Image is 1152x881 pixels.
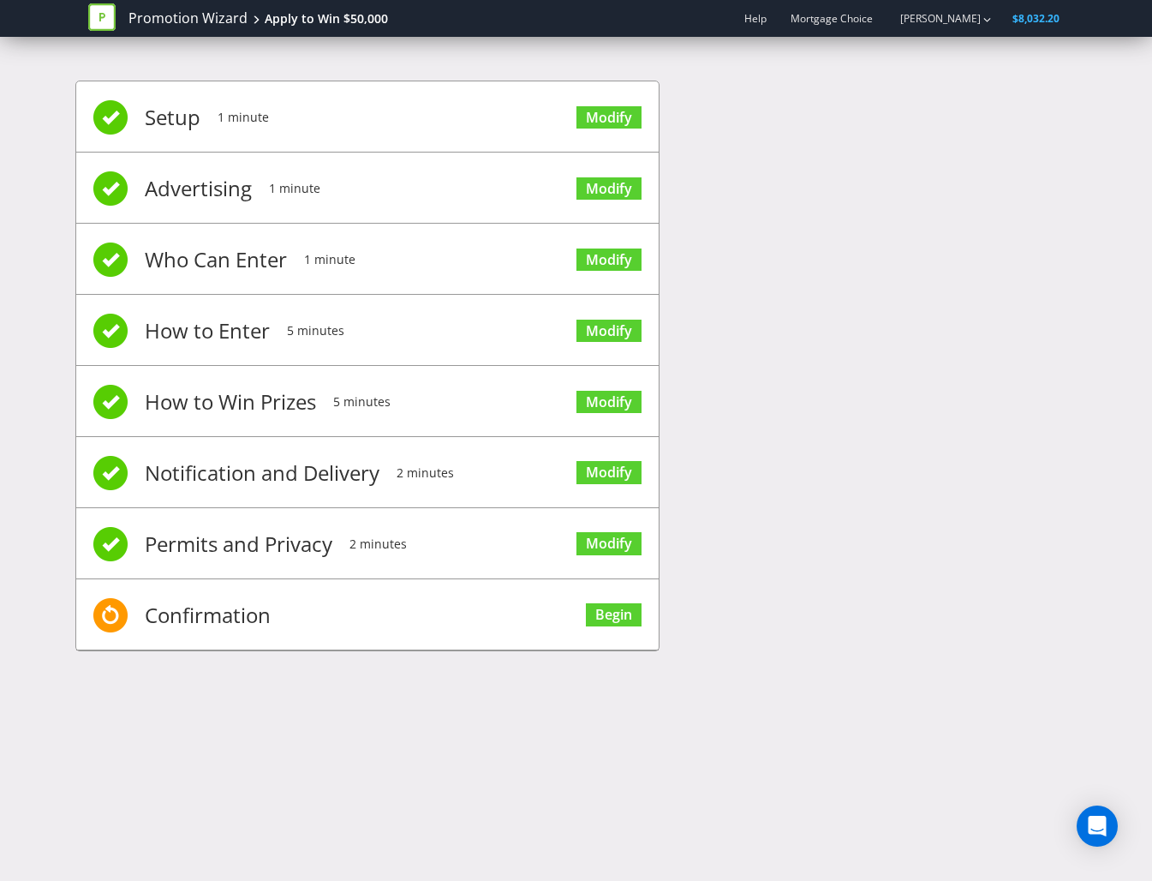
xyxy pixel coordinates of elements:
[576,177,642,201] a: Modify
[145,439,379,507] span: Notification and Delivery
[333,368,391,436] span: 5 minutes
[145,510,332,578] span: Permits and Privacy
[145,368,316,436] span: How to Win Prizes
[576,320,642,343] a: Modify
[145,154,252,223] span: Advertising
[128,9,248,28] a: Promotion Wizard
[586,603,642,626] a: Begin
[744,11,767,26] a: Help
[269,154,320,223] span: 1 minute
[576,249,642,272] a: Modify
[883,11,981,26] a: [PERSON_NAME]
[145,581,271,650] span: Confirmation
[145,297,270,365] span: How to Enter
[1077,806,1118,847] div: Open Intercom Messenger
[218,83,269,152] span: 1 minute
[265,10,388,27] div: Apply to Win $50,000
[576,461,642,484] a: Modify
[145,225,287,294] span: Who Can Enter
[349,510,407,578] span: 2 minutes
[1012,11,1059,26] span: $8,032.20
[304,225,355,294] span: 1 minute
[576,391,642,414] a: Modify
[397,439,454,507] span: 2 minutes
[791,11,873,26] span: Mortgage Choice
[576,106,642,129] a: Modify
[145,83,200,152] span: Setup
[576,532,642,555] a: Modify
[287,297,344,365] span: 5 minutes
